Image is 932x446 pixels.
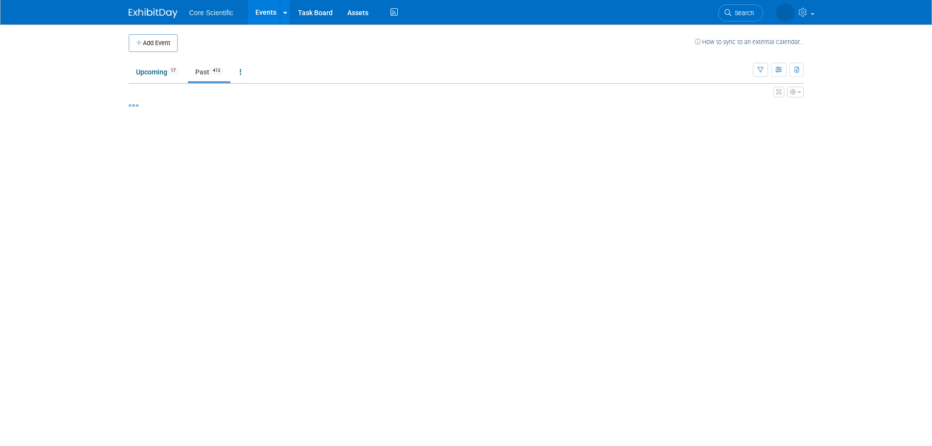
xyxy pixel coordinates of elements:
[188,63,230,81] a: Past413
[129,63,186,81] a: Upcoming17
[129,104,138,107] img: loading...
[189,9,233,17] span: Core Scientific
[129,34,178,52] button: Add Event
[129,8,178,18] img: ExhibitDay
[718,4,763,22] a: Search
[776,3,795,22] img: Alyona Yurchenko
[168,67,179,74] span: 17
[695,38,804,46] a: How to sync to an external calendar...
[210,67,223,74] span: 413
[731,9,754,17] span: Search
